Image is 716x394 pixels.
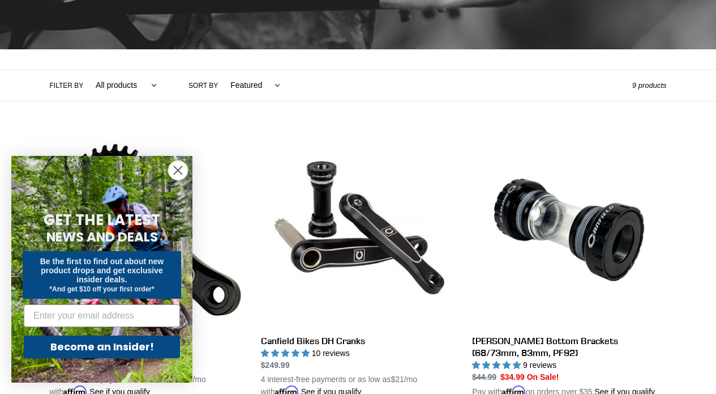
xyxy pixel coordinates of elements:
[40,257,164,284] span: Be the first to find out about new product drops and get exclusive insider deals.
[632,81,667,90] span: 9 products
[24,304,180,327] input: Enter your email address
[188,81,218,91] label: Sort by
[49,285,154,293] span: *And get $10 off your first order*
[44,210,160,230] span: GET THE LATEST
[168,160,188,180] button: Close dialog
[50,81,84,91] label: Filter by
[46,228,158,246] span: NEWS AND DEALS
[24,336,180,358] button: Become an Insider!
